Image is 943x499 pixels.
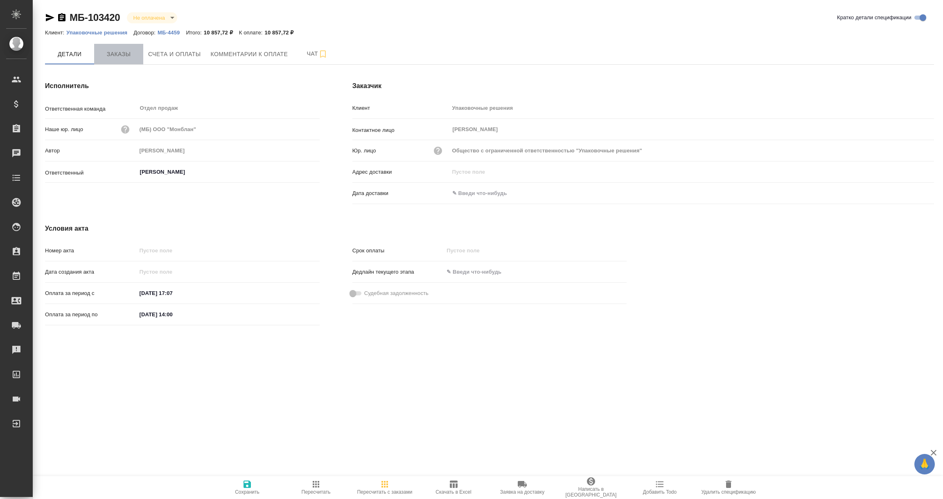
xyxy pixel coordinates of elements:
input: Пустое поле [449,145,934,157]
p: Дедлайн текущего этапа [352,268,444,276]
h4: Заказчик [352,81,934,91]
p: Итого: [186,29,203,36]
p: Дата создания акта [45,268,137,276]
span: Счета и оплаты [148,49,201,59]
p: Номер акта [45,247,137,255]
p: Ответственный [45,169,137,177]
p: Срок оплаты [352,247,444,255]
span: Детали [50,49,89,59]
p: Клиент: [45,29,66,36]
a: Упаковочные решения [66,29,133,36]
input: ✎ Введи что-нибудь [444,266,515,278]
p: Наше юр. лицо [45,125,83,134]
input: Пустое поле [137,123,320,135]
p: Дата доставки [352,189,449,197]
input: ✎ Введи что-нибудь [137,308,208,320]
p: 10 857,72 ₽ [204,29,239,36]
p: Договор: [133,29,158,36]
a: МБ-103420 [70,12,120,23]
h4: Условия акта [45,224,627,234]
p: Адрес доставки [352,168,449,176]
span: Кратко детали спецификации [837,14,911,22]
button: Скопировать ссылку [57,13,67,23]
input: Пустое поле [449,102,934,114]
button: Open [315,171,317,173]
button: Скопировать ссылку для ЯМессенджера [45,13,55,23]
span: Чат [298,49,337,59]
p: Юр. лицо [352,147,376,155]
input: Пустое поле [137,266,208,278]
span: Судебная задолженность [364,289,429,297]
span: Заказы [99,49,138,59]
input: ✎ Введи что-нибудь [449,187,521,199]
p: К оплате: [239,29,265,36]
input: Пустое поле [449,166,934,178]
button: 🙏 [914,454,935,474]
p: Оплата за период с [45,289,137,297]
a: МБ-4459 [158,29,186,36]
p: Ответственная команда [45,105,137,113]
input: ✎ Введи что-нибудь [137,287,208,299]
p: Контактное лицо [352,126,449,134]
svg: Подписаться [318,49,328,59]
div: Не оплачена [127,12,177,23]
h4: Исполнитель [45,81,320,91]
input: Пустое поле [137,145,320,157]
input: Пустое поле [137,245,320,256]
p: 10 857,72 ₽ [265,29,300,36]
span: Комментарии к оплате [211,49,288,59]
p: Оплата за период по [45,311,137,319]
p: Клиент [352,104,449,112]
p: Автор [45,147,137,155]
span: 🙏 [918,456,932,473]
button: Не оплачена [131,14,167,21]
input: Пустое поле [444,245,515,256]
